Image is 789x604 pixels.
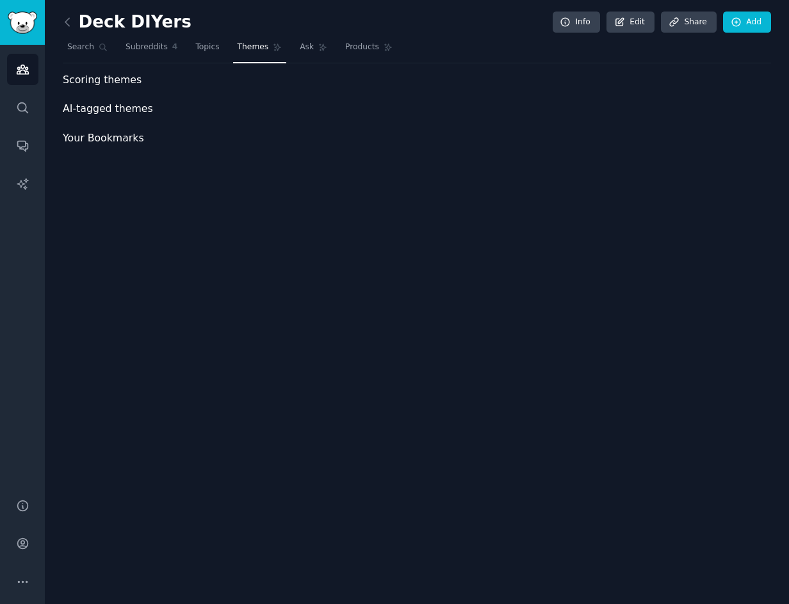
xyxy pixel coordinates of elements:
[661,12,716,33] a: Share
[341,37,397,63] a: Products
[63,37,112,63] a: Search
[67,42,94,53] span: Search
[126,42,168,53] span: Subreddits
[63,101,153,117] span: AI-tagged themes
[233,37,287,63] a: Themes
[63,72,142,88] span: Scoring themes
[606,12,655,33] a: Edit
[172,42,178,53] span: 4
[345,42,379,53] span: Products
[553,12,600,33] a: Info
[295,37,332,63] a: Ask
[63,131,144,147] span: Your Bookmarks
[8,12,37,34] img: GummySearch logo
[723,12,771,33] a: Add
[63,12,191,33] h2: Deck DIYers
[191,37,224,63] a: Topics
[238,42,269,53] span: Themes
[300,42,314,53] span: Ask
[121,37,182,63] a: Subreddits4
[195,42,219,53] span: Topics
